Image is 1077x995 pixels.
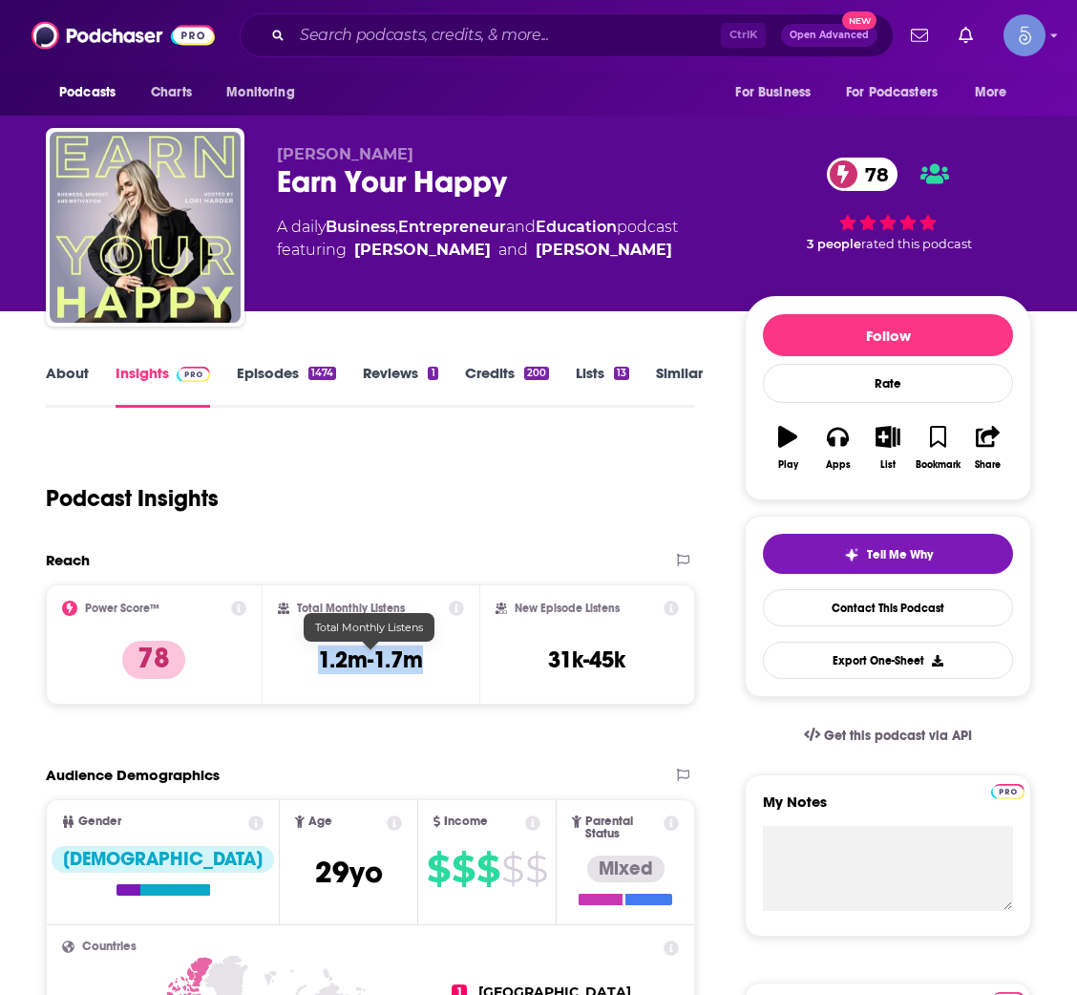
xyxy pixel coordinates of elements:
div: Rate [763,364,1013,403]
div: Apps [826,459,851,471]
span: More [975,79,1007,106]
a: Lists13 [576,364,629,408]
div: Play [778,459,798,471]
a: Contact This Podcast [763,589,1013,626]
div: Search podcasts, credits, & more... [240,13,894,57]
a: Credits200 [465,364,549,408]
span: Ctrl K [721,23,766,48]
div: 200 [524,367,549,380]
input: Search podcasts, credits, & more... [292,20,721,51]
span: Charts [151,79,192,106]
div: Mixed [587,856,665,882]
div: [DEMOGRAPHIC_DATA] [52,846,274,873]
span: 29 yo [315,854,383,891]
a: Reviews1 [363,364,437,408]
button: open menu [213,74,319,111]
a: Education [536,218,617,236]
h2: New Episode Listens [515,602,620,615]
button: Apps [813,413,862,482]
span: Open Advanced [790,31,869,40]
a: About [46,364,89,408]
h2: Audience Demographics [46,766,220,784]
span: $ [525,854,547,884]
div: Share [975,459,1001,471]
span: rated this podcast [861,237,972,251]
button: Share [963,413,1013,482]
span: Monitoring [226,79,294,106]
img: Podchaser Pro [991,784,1024,799]
div: 78 3 peoplerated this podcast [745,145,1031,264]
span: New [842,11,876,30]
a: Show notifications dropdown [951,19,981,52]
a: Chris Harder [354,239,491,262]
a: 78 [827,158,898,191]
span: $ [427,854,450,884]
h1: Podcast Insights [46,484,219,513]
div: List [880,459,896,471]
span: Logged in as Spiral5-G1 [1003,14,1045,56]
button: Show profile menu [1003,14,1045,56]
button: Play [763,413,813,482]
span: Total Monthly Listens [315,621,423,634]
span: For Podcasters [846,79,938,106]
button: Export One-Sheet [763,642,1013,679]
span: $ [501,854,523,884]
span: featuring [277,239,678,262]
div: 13 [614,367,629,380]
span: Income [444,815,488,828]
span: 78 [846,158,898,191]
img: tell me why sparkle [844,547,859,562]
span: For Business [735,79,811,106]
span: Get this podcast via API [824,728,972,744]
a: Show notifications dropdown [903,19,936,52]
button: open menu [961,74,1031,111]
button: Open AdvancedNew [781,24,877,47]
span: Countries [82,941,137,953]
button: open menu [834,74,965,111]
div: 1 [428,367,437,380]
span: Tell Me Why [867,547,933,562]
label: My Notes [763,793,1013,826]
a: Pro website [991,781,1024,799]
button: tell me why sparkleTell Me Why [763,534,1013,574]
div: 1474 [308,367,336,380]
h2: Reach [46,551,90,569]
h3: 31k-45k [548,646,625,674]
a: Lori Harder [536,239,672,262]
img: Podchaser - Follow, Share and Rate Podcasts [32,17,215,53]
div: A daily podcast [277,216,678,262]
span: $ [476,854,499,884]
span: and [498,239,528,262]
a: Business [326,218,395,236]
span: , [395,218,398,236]
span: Podcasts [59,79,116,106]
button: Bookmark [913,413,962,482]
button: open menu [46,74,140,111]
h3: 1.2m-1.7m [318,646,423,674]
a: Episodes1474 [237,364,336,408]
img: Podchaser Pro [177,367,210,382]
span: Parental Status [585,815,661,840]
button: Follow [763,314,1013,356]
button: List [863,413,913,482]
a: InsightsPodchaser Pro [116,364,210,408]
img: Earn Your Happy [50,132,241,323]
a: Charts [138,74,203,111]
img: User Profile [1003,14,1045,56]
span: [PERSON_NAME] [277,145,413,163]
span: and [506,218,536,236]
h2: Total Monthly Listens [297,602,405,615]
h2: Power Score™ [85,602,159,615]
a: Similar [656,364,703,408]
span: Gender [78,815,121,828]
span: Age [308,815,332,828]
a: Get this podcast via API [789,712,987,759]
p: 78 [122,641,185,679]
div: Bookmark [916,459,961,471]
span: 3 people [807,237,861,251]
span: $ [452,854,475,884]
button: open menu [722,74,834,111]
a: Entrepreneur [398,218,506,236]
